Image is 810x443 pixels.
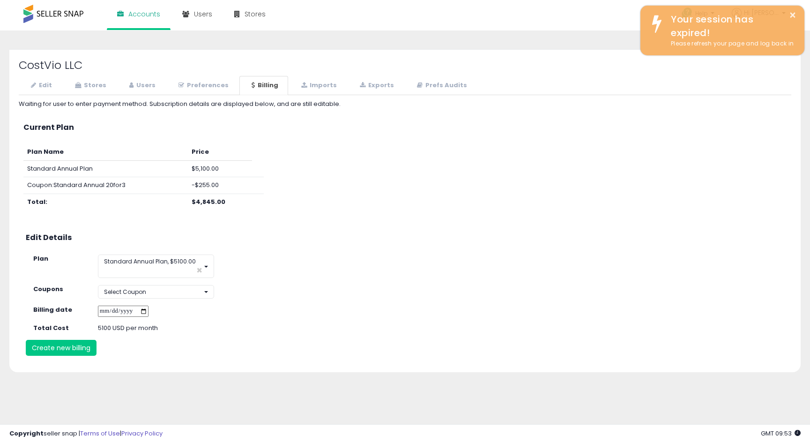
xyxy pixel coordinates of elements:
[664,39,797,48] div: Please refresh your page and log back in
[194,9,212,19] span: Users
[23,144,188,160] th: Plan Name
[63,76,116,95] a: Stores
[121,429,163,438] a: Privacy Policy
[9,429,44,438] strong: Copyright
[188,177,252,194] td: -$255.00
[166,76,238,95] a: Preferences
[761,429,801,438] span: 2025-08-13 09:53 GMT
[98,285,214,299] button: Select Coupon
[33,305,72,314] strong: Billing date
[348,76,404,95] a: Exports
[98,255,214,278] button: Standard Annual Plan, $5100.00 ×
[245,9,266,19] span: Stores
[91,324,284,333] div: 5100 USD per month
[26,340,97,356] button: Create new billing
[23,123,787,132] h3: Current Plan
[80,429,120,438] a: Terms of Use
[23,160,188,177] td: Standard Annual Plan
[33,285,63,293] strong: Coupons
[117,76,165,95] a: Users
[239,76,288,95] a: Billing
[405,76,477,95] a: Prefs Audits
[789,9,796,21] button: ×
[128,9,160,19] span: Accounts
[104,288,146,296] span: Select Coupon
[19,100,791,109] div: Waiting for user to enter payment method. Subscription details are displayed below, and are still...
[188,160,252,177] td: $5,100.00
[23,177,188,194] td: Coupon: Standard Annual 20for3
[33,323,69,332] strong: Total Cost
[26,233,784,242] h3: Edit Details
[19,59,791,71] h2: CostVio LLC
[196,265,202,275] span: ×
[664,13,797,39] div: Your session has expired!
[289,76,347,95] a: Imports
[19,76,62,95] a: Edit
[192,197,225,206] b: $4,845.00
[9,429,163,438] div: seller snap | |
[33,254,48,263] strong: Plan
[104,257,196,265] span: Standard Annual Plan, $5100.00
[188,144,252,160] th: Price
[27,197,47,206] b: Total:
